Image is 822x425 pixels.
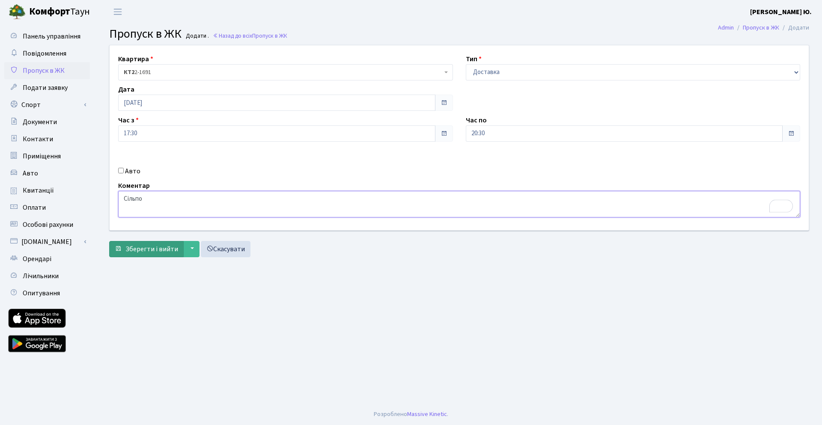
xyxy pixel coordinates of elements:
a: [DOMAIN_NAME] [4,233,90,250]
label: Тип [466,54,482,64]
a: Опитування [4,285,90,302]
a: Особові рахунки [4,216,90,233]
label: Дата [118,84,134,95]
a: Спорт [4,96,90,113]
a: Оплати [4,199,90,216]
a: Авто [4,165,90,182]
label: Коментар [118,181,150,191]
span: Пропуск в ЖК [252,32,287,40]
a: Квитанції [4,182,90,199]
button: Переключити навігацію [107,5,128,19]
span: <b>КТ2</b>&nbsp;&nbsp;&nbsp;2-1691 [118,64,453,80]
div: Розроблено . [374,410,448,419]
a: Назад до всіхПропуск в ЖК [213,32,287,40]
span: Документи [23,117,57,127]
a: Massive Kinetic [407,410,447,419]
span: Таун [29,5,90,19]
span: <b>КТ2</b>&nbsp;&nbsp;&nbsp;2-1691 [124,68,442,77]
small: Додати . [184,33,209,40]
li: Додати [779,23,809,33]
a: Подати заявку [4,79,90,96]
label: Час по [466,115,487,125]
span: Квитанції [23,186,54,195]
a: Документи [4,113,90,131]
a: Admin [718,23,734,32]
a: Панель управління [4,28,90,45]
a: Пропуск в ЖК [743,23,779,32]
span: Лічильники [23,271,59,281]
a: Приміщення [4,148,90,165]
span: Опитування [23,288,60,298]
a: Пропуск в ЖК [4,62,90,79]
textarea: To enrich screen reader interactions, please activate Accessibility in Grammarly extension settings [118,191,800,217]
label: Авто [125,166,140,176]
button: Зберегти і вийти [109,241,184,257]
span: Пропуск в ЖК [109,25,182,42]
span: Контакти [23,134,53,144]
span: Авто [23,169,38,178]
nav: breadcrumb [705,19,822,37]
span: Оплати [23,203,46,212]
label: Час з [118,115,139,125]
span: Панель управління [23,32,80,41]
a: Орендарі [4,250,90,267]
a: Скасувати [201,241,250,257]
a: Контакти [4,131,90,148]
a: Повідомлення [4,45,90,62]
span: Особові рахунки [23,220,73,229]
a: Лічильники [4,267,90,285]
span: Орендарі [23,254,51,264]
span: Приміщення [23,152,61,161]
img: logo.png [9,3,26,21]
span: Зберегти і вийти [125,244,178,254]
span: Повідомлення [23,49,66,58]
span: Подати заявку [23,83,68,92]
a: [PERSON_NAME] Ю. [750,7,812,17]
b: Комфорт [29,5,70,18]
span: Пропуск в ЖК [23,66,65,75]
b: КТ2 [124,68,134,77]
label: Квартира [118,54,153,64]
